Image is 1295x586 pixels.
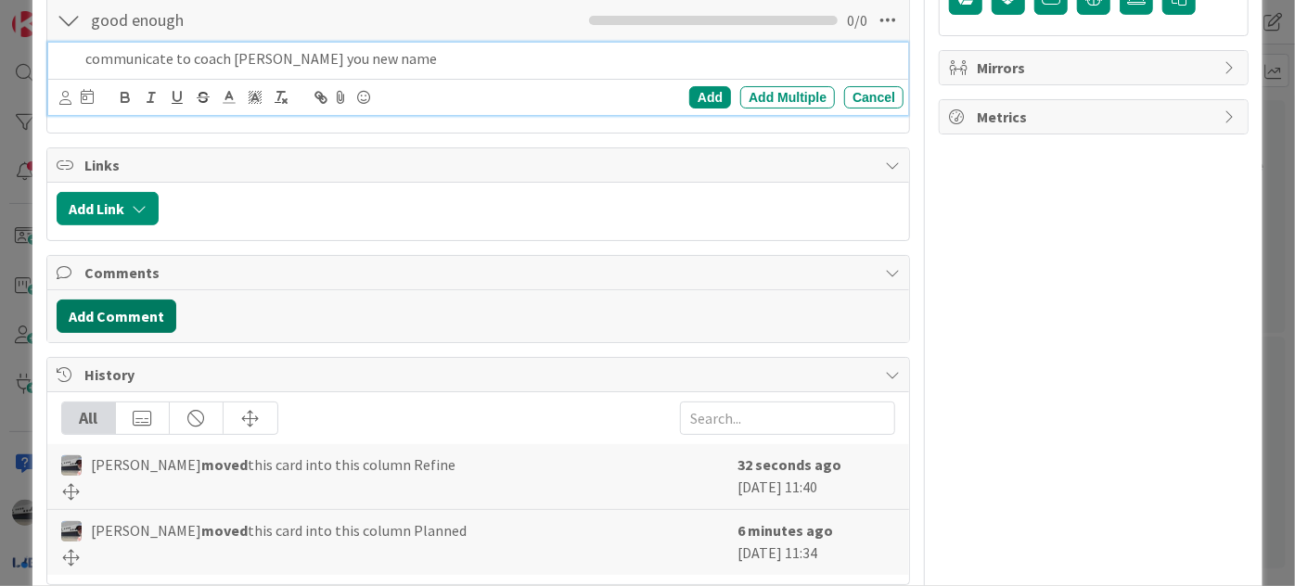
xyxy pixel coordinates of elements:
span: Comments [84,261,876,284]
b: 6 minutes ago [737,521,833,540]
div: Add [689,86,731,108]
button: Add Comment [57,299,176,333]
span: [PERSON_NAME] this card into this column Planned [91,519,467,541]
span: Metrics [977,106,1214,128]
p: communicate to coach [PERSON_NAME] you new name [85,48,896,70]
div: [DATE] 11:34 [737,519,895,566]
span: [PERSON_NAME] this card into this column Refine [91,453,455,476]
img: jB [61,455,82,476]
div: [DATE] 11:40 [737,453,895,500]
b: 32 seconds ago [737,455,841,474]
b: moved [201,455,248,474]
input: Add Checklist... [84,4,444,37]
img: jB [61,521,82,541]
span: Mirrors [977,57,1214,79]
span: History [84,363,876,386]
div: Cancel [844,86,904,108]
div: All [62,402,116,434]
b: moved [201,521,248,540]
div: Add Multiple [740,86,835,108]
button: Add Link [57,192,159,225]
span: 0 / 0 [847,9,867,32]
span: Links [84,154,876,176]
input: Search... [680,401,895,435]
